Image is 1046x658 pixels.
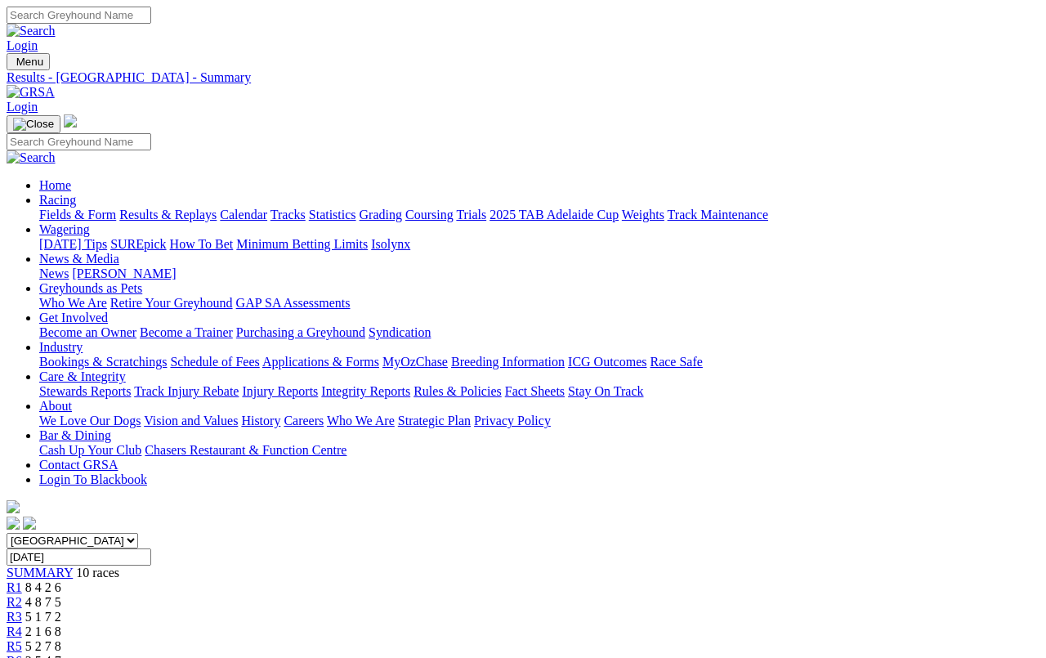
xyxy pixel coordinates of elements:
a: R3 [7,610,22,624]
a: Results - [GEOGRAPHIC_DATA] - Summary [7,70,1039,85]
a: Track Injury Rebate [134,384,239,398]
a: R1 [7,580,22,594]
a: Careers [284,414,324,427]
a: News [39,266,69,280]
a: Track Maintenance [668,208,768,222]
span: 4 8 7 5 [25,595,61,609]
div: Bar & Dining [39,443,1039,458]
a: Home [39,178,71,192]
a: Vision and Values [144,414,238,427]
a: R2 [7,595,22,609]
a: Breeding Information [451,355,565,369]
a: Statistics [309,208,356,222]
a: Wagering [39,222,90,236]
a: How To Bet [170,237,234,251]
a: Care & Integrity [39,369,126,383]
input: Select date [7,548,151,566]
a: 2025 TAB Adelaide Cup [489,208,619,222]
span: 10 races [76,566,119,580]
img: logo-grsa-white.png [7,500,20,513]
span: 5 2 7 8 [25,639,61,653]
a: Contact GRSA [39,458,118,472]
a: Grading [360,208,402,222]
a: News & Media [39,252,119,266]
div: Care & Integrity [39,384,1039,399]
a: Rules & Policies [413,384,502,398]
a: SUMMARY [7,566,73,580]
a: History [241,414,280,427]
a: Greyhounds as Pets [39,281,142,295]
a: We Love Our Dogs [39,414,141,427]
a: Industry [39,340,83,354]
a: R4 [7,624,22,638]
a: [PERSON_NAME] [72,266,176,280]
a: Minimum Betting Limits [236,237,368,251]
a: Who We Are [39,296,107,310]
img: GRSA [7,85,55,100]
a: [DATE] Tips [39,237,107,251]
a: Injury Reports [242,384,318,398]
a: Get Involved [39,311,108,325]
span: 2 1 6 8 [25,624,61,638]
a: Fact Sheets [505,384,565,398]
a: Strategic Plan [398,414,471,427]
a: MyOzChase [382,355,448,369]
a: Tracks [270,208,306,222]
a: Results & Replays [119,208,217,222]
div: News & Media [39,266,1039,281]
a: Bar & Dining [39,428,111,442]
a: Login To Blackbook [39,472,147,486]
a: About [39,399,72,413]
a: SUREpick [110,237,166,251]
a: Applications & Forms [262,355,379,369]
img: Search [7,150,56,165]
a: Chasers Restaurant & Function Centre [145,443,346,457]
a: Coursing [405,208,454,222]
button: Toggle navigation [7,115,60,133]
img: facebook.svg [7,517,20,530]
a: Race Safe [650,355,702,369]
img: Search [7,24,56,38]
img: Close [13,118,54,131]
a: R5 [7,639,22,653]
a: Become a Trainer [140,325,233,339]
a: Isolynx [371,237,410,251]
a: Stay On Track [568,384,643,398]
a: Weights [622,208,664,222]
a: Retire Your Greyhound [110,296,233,310]
input: Search [7,7,151,24]
span: 8 4 2 6 [25,580,61,594]
a: Purchasing a Greyhound [236,325,365,339]
input: Search [7,133,151,150]
a: Fields & Form [39,208,116,222]
a: Cash Up Your Club [39,443,141,457]
div: Wagering [39,237,1039,252]
div: Get Involved [39,325,1039,340]
a: Stewards Reports [39,384,131,398]
a: Privacy Policy [474,414,551,427]
span: 5 1 7 2 [25,610,61,624]
span: Menu [16,56,43,68]
div: Industry [39,355,1039,369]
a: Bookings & Scratchings [39,355,167,369]
a: Racing [39,193,76,207]
a: ICG Outcomes [568,355,646,369]
a: Trials [456,208,486,222]
a: Integrity Reports [321,384,410,398]
img: twitter.svg [23,517,36,530]
a: Calendar [220,208,267,222]
img: logo-grsa-white.png [64,114,77,128]
a: Login [7,38,38,52]
div: Greyhounds as Pets [39,296,1039,311]
button: Toggle navigation [7,53,50,70]
a: GAP SA Assessments [236,296,351,310]
a: Login [7,100,38,114]
a: Schedule of Fees [170,355,259,369]
a: Become an Owner [39,325,136,339]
